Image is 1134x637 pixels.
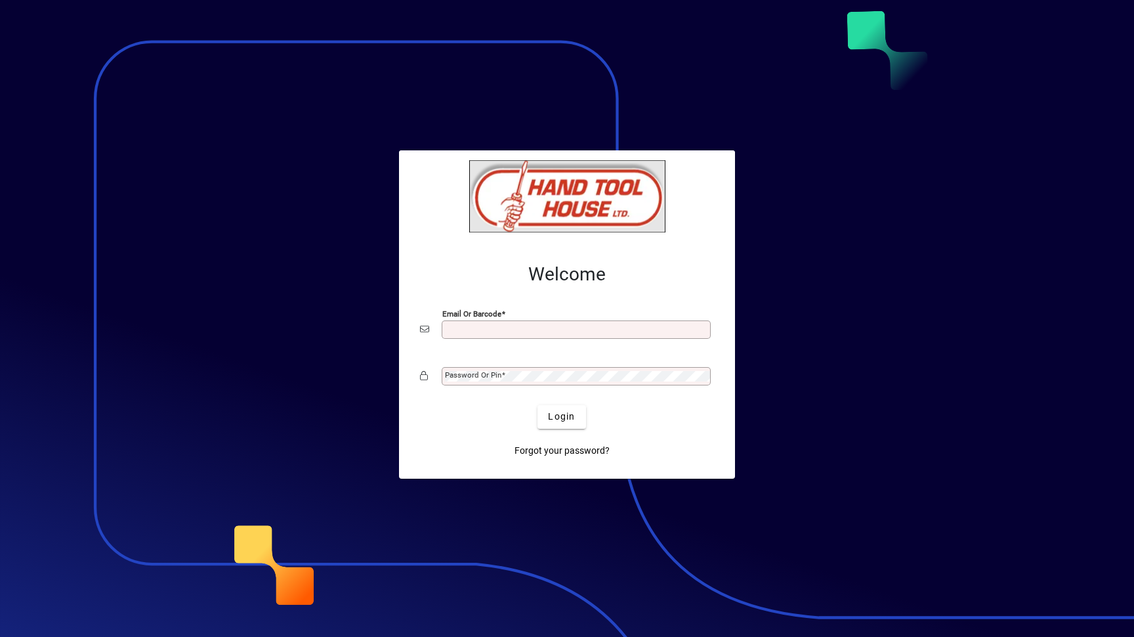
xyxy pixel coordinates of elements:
button: Login [537,405,585,429]
h2: Welcome [420,263,714,286]
span: Login [548,410,575,424]
mat-label: Email or Barcode [442,309,501,318]
mat-label: Password or Pin [445,370,501,380]
span: Forgot your password? [514,444,610,458]
a: Forgot your password? [509,439,615,463]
